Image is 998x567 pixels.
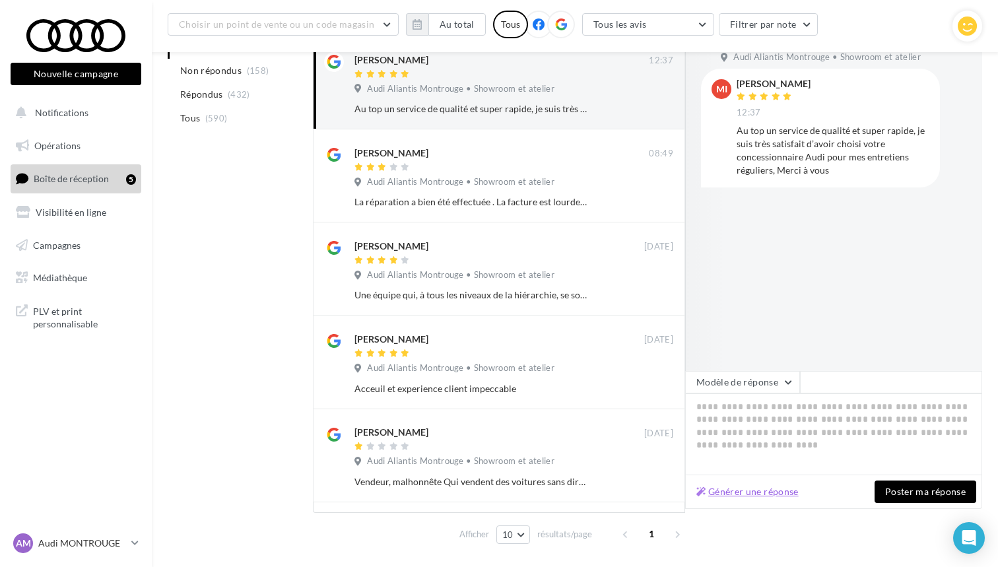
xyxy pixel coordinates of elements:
span: Non répondus [180,64,242,77]
span: Tous les avis [593,18,647,30]
span: PLV et print personnalisable [33,302,136,331]
div: 5 [126,174,136,185]
span: Audi Aliantis Montrouge • Showroom et atelier [367,269,554,281]
div: [PERSON_NAME] [354,147,428,160]
button: Au total [406,13,486,36]
div: [PERSON_NAME] [737,79,811,88]
button: Générer une réponse [691,484,804,500]
button: Choisir un point de vente ou un code magasin [168,13,399,36]
div: [PERSON_NAME] [354,53,428,67]
div: [PERSON_NAME] [354,333,428,346]
a: Visibilité en ligne [8,199,144,226]
a: AM Audi MONTROUGE [11,531,141,556]
span: mi [716,83,727,96]
button: Notifications [8,99,139,127]
span: Audi Aliantis Montrouge • Showroom et atelier [367,83,554,95]
span: Audi Aliantis Montrouge • Showroom et atelier [733,51,921,63]
span: (432) [228,89,250,100]
span: (158) [247,65,269,76]
span: Audi Aliantis Montrouge • Showroom et atelier [367,455,554,467]
a: PLV et print personnalisable [8,297,144,336]
span: AM [16,537,31,550]
button: Modèle de réponse [685,371,800,393]
div: [PERSON_NAME] [354,240,428,253]
button: Au total [428,13,486,36]
span: résultats/page [537,528,592,541]
a: Campagnes [8,232,144,259]
span: Afficher [459,528,489,541]
a: Opérations [8,132,144,160]
div: Une équipe qui, à tous les niveaux de la hiérarchie, se soucie du client, en particulier face aux... [354,288,587,302]
div: La réparation a bien été effectuée . La facture est lourde: prestations 577€ HT dont 330 HT pour ... [354,195,587,209]
span: Tous [180,112,200,125]
span: 08:49 [649,148,673,160]
button: Nouvelle campagne [11,63,141,85]
button: Poster ma réponse [875,481,976,503]
a: Boîte de réception5 [8,164,144,193]
span: Répondus [180,88,223,101]
button: 10 [496,525,530,544]
div: Acceuil et experience client impeccable [354,382,587,395]
span: Choisir un point de vente ou un code magasin [179,18,374,30]
span: Médiathèque [33,272,87,283]
span: 1 [641,523,662,545]
div: Au top un service de qualité et super rapide, je suis très satisfait d’avoir choisi votre concess... [737,124,929,177]
div: Open Intercom Messenger [953,522,985,554]
span: 10 [502,529,514,540]
button: Tous les avis [582,13,714,36]
span: Opérations [34,140,81,151]
span: Boîte de réception [34,173,109,184]
span: Notifications [35,107,88,118]
a: Médiathèque [8,264,144,292]
button: Filtrer par note [719,13,818,36]
span: Visibilité en ligne [36,207,106,218]
span: [DATE] [644,428,673,440]
span: [DATE] [644,334,673,346]
span: Audi Aliantis Montrouge • Showroom et atelier [367,176,554,188]
span: 12:37 [737,107,761,119]
div: Au top un service de qualité et super rapide, je suis très satisfait d’avoir choisi votre concess... [354,102,587,116]
div: [PERSON_NAME] [354,426,428,439]
span: (590) [205,113,228,123]
span: Audi Aliantis Montrouge • Showroom et atelier [367,362,554,374]
div: Vendeur, malhonnête Qui vendent des voitures sans dire la provenance. Je déconseille vivement le ... [354,475,587,488]
span: 12:37 [649,55,673,67]
span: Campagnes [33,239,81,250]
span: [DATE] [644,241,673,253]
div: Tous [493,11,528,38]
p: Audi MONTROUGE [38,537,126,550]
